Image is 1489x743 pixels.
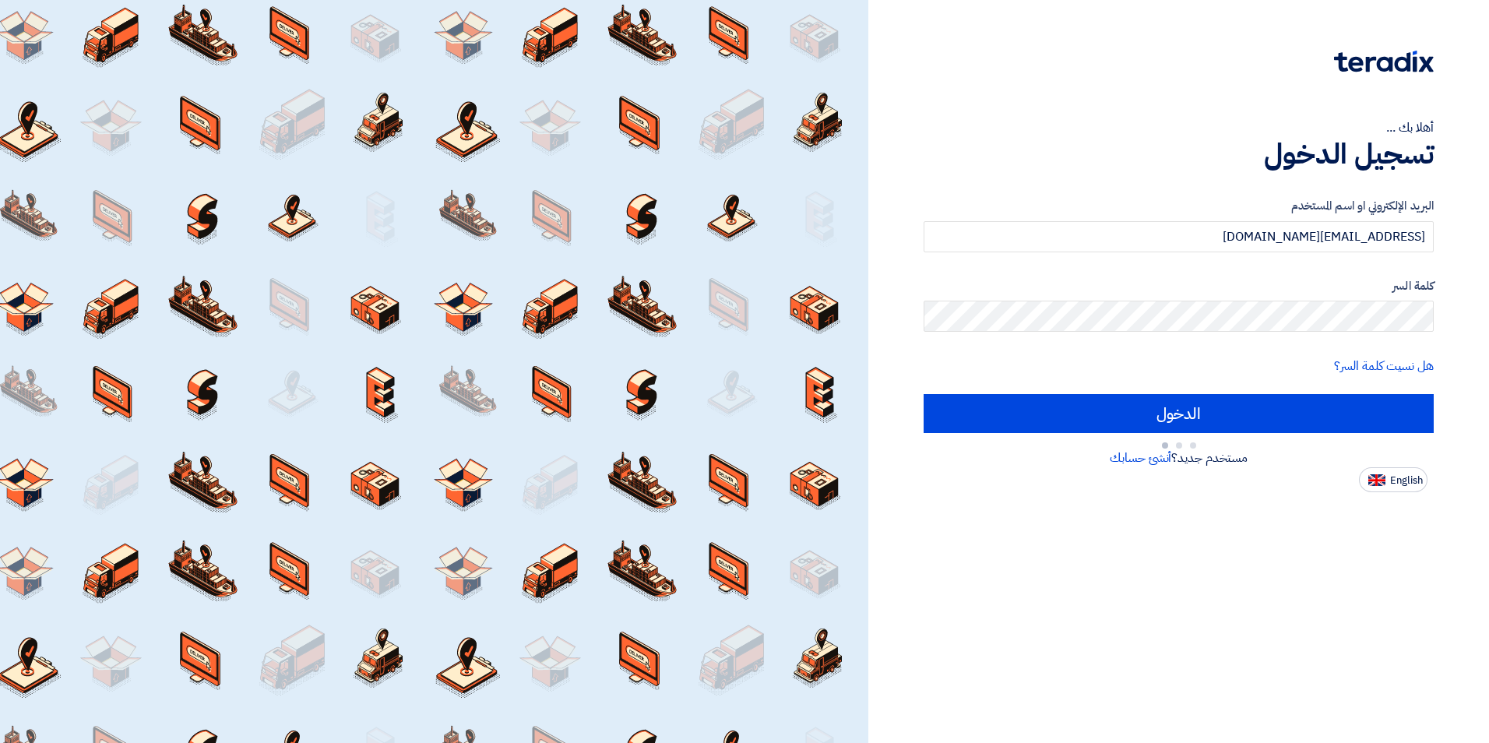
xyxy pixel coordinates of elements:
a: أنشئ حسابك [1110,449,1171,467]
div: مستخدم جديد؟ [924,449,1434,467]
span: English [1390,475,1423,486]
a: هل نسيت كلمة السر؟ [1334,357,1434,375]
label: كلمة السر [924,277,1434,295]
div: أهلا بك ... [924,118,1434,137]
img: Teradix logo [1334,51,1434,72]
input: أدخل بريد العمل الإلكتروني او اسم المستخدم الخاص بك ... [924,221,1434,252]
img: en-US.png [1368,474,1385,486]
label: البريد الإلكتروني او اسم المستخدم [924,197,1434,215]
button: English [1359,467,1427,492]
input: الدخول [924,394,1434,433]
h1: تسجيل الدخول [924,137,1434,171]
